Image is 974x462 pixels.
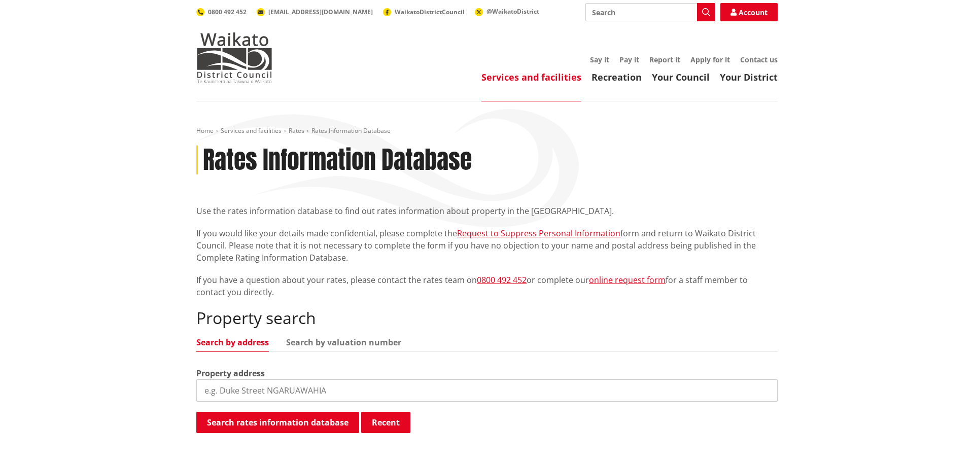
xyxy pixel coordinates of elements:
input: Search input [585,3,715,21]
a: Account [720,3,778,21]
a: Apply for it [690,55,730,64]
span: [EMAIL_ADDRESS][DOMAIN_NAME] [268,8,373,16]
a: Search by valuation number [286,338,401,346]
a: Services and facilities [481,71,581,83]
a: Request to Suppress Personal Information [457,228,620,239]
p: If you have a question about your rates, please contact the rates team on or complete our for a s... [196,274,778,298]
a: Say it [590,55,609,64]
img: Waikato District Council - Te Kaunihera aa Takiwaa o Waikato [196,32,272,83]
h2: Property search [196,308,778,328]
p: Use the rates information database to find out rates information about property in the [GEOGRAPHI... [196,205,778,217]
a: 0800 492 452 [196,8,247,16]
a: Report it [649,55,680,64]
label: Property address [196,367,265,379]
nav: breadcrumb [196,127,778,135]
button: Search rates information database [196,412,359,433]
a: Contact us [740,55,778,64]
a: WaikatoDistrictCouncil [383,8,465,16]
span: Rates Information Database [311,126,391,135]
span: @WaikatoDistrict [486,7,539,16]
a: online request form [589,274,666,286]
input: e.g. Duke Street NGARUAWAHIA [196,379,778,402]
h1: Rates Information Database [203,146,472,175]
a: Services and facilities [221,126,282,135]
a: Your Council [652,71,710,83]
button: Recent [361,412,410,433]
a: Home [196,126,214,135]
a: Pay it [619,55,639,64]
a: Search by address [196,338,269,346]
p: If you would like your details made confidential, please complete the form and return to Waikato ... [196,227,778,264]
span: WaikatoDistrictCouncil [395,8,465,16]
a: @WaikatoDistrict [475,7,539,16]
a: Your District [720,71,778,83]
a: Rates [289,126,304,135]
a: 0800 492 452 [477,274,527,286]
span: 0800 492 452 [208,8,247,16]
a: Recreation [592,71,642,83]
a: [EMAIL_ADDRESS][DOMAIN_NAME] [257,8,373,16]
